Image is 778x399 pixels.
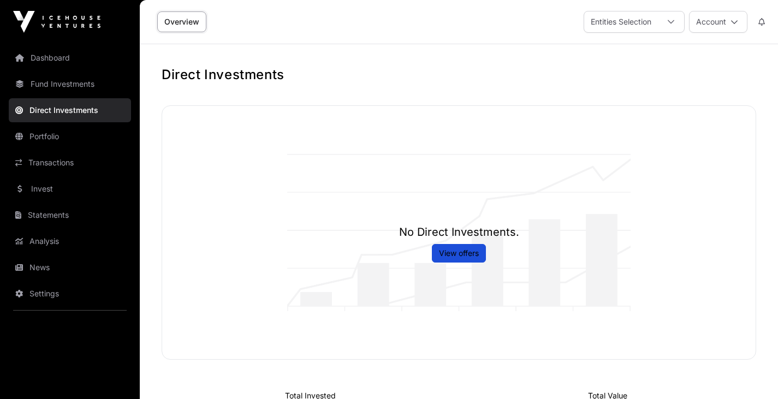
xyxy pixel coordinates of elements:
[9,177,131,201] a: Invest
[9,282,131,306] a: Settings
[9,203,131,227] a: Statements
[157,11,206,32] a: Overview
[162,66,756,84] h1: Direct Investments
[723,347,778,399] iframe: Chat Widget
[9,46,131,70] a: Dashboard
[9,72,131,96] a: Fund Investments
[9,255,131,279] a: News
[9,151,131,175] a: Transactions
[9,229,131,253] a: Analysis
[9,124,131,148] a: Portfolio
[439,248,479,259] a: View offers
[584,11,658,32] div: Entities Selection
[399,224,519,240] h1: No Direct Investments.
[13,11,100,33] img: Icehouse Ventures Logo
[9,98,131,122] a: Direct Investments
[432,244,486,263] button: View offers
[689,11,747,33] button: Account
